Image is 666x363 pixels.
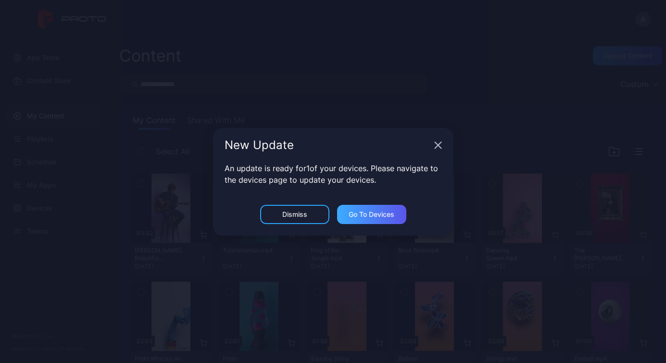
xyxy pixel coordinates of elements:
[349,211,394,218] div: Go to devices
[225,139,430,151] div: New Update
[225,163,442,186] p: An update is ready for 1 of your devices. Please navigate to the devices page to update your devi...
[260,205,329,224] button: Dismiss
[282,211,307,218] div: Dismiss
[337,205,406,224] button: Go to devices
